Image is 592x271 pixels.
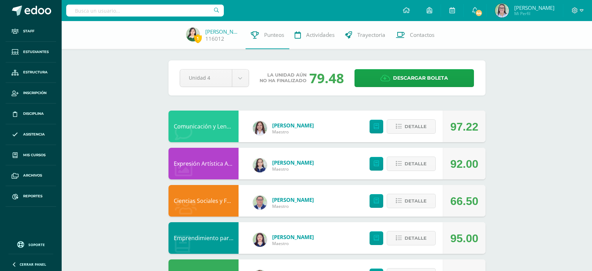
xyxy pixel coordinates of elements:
span: [PERSON_NAME] [514,4,555,11]
a: Reportes [6,186,56,207]
a: Punteos [246,21,289,49]
a: Asistencia [6,124,56,145]
a: Estudiantes [6,42,56,62]
span: Detalle [405,120,427,133]
a: Contactos [391,21,440,49]
div: 95.00 [450,223,478,254]
a: Descargar boleta [354,69,474,87]
button: Detalle [387,231,436,245]
div: 92.00 [450,148,478,180]
a: Ciencias Sociales y Formación Ciudadana [174,197,282,205]
div: 97.22 [450,111,478,143]
span: Asistencia [23,132,45,137]
button: Detalle [387,157,436,171]
a: Expresión Artística ARTES PLÁSTICAS [174,160,270,167]
a: [PERSON_NAME] [205,28,240,35]
span: Contactos [410,31,434,39]
a: Comunicación y Lenguaje, [GEOGRAPHIC_DATA] [174,123,300,130]
a: [PERSON_NAME] [272,122,314,129]
div: Ciencias Sociales y Formación Ciudadana [168,185,239,217]
a: Soporte [8,239,53,249]
img: a452c7054714546f759a1a740f2e8572.png [253,233,267,247]
span: Detalle [405,157,427,170]
img: acecb51a315cac2de2e3deefdb732c9f.png [253,121,267,135]
img: c1c1b07ef08c5b34f56a5eb7b3c08b85.png [253,196,267,210]
span: Detalle [405,232,427,245]
span: Detalle [405,194,427,207]
span: Punteos [264,31,284,39]
div: 66.50 [450,185,478,217]
a: Emprendimiento para la Productividad [174,234,277,242]
a: Actividades [289,21,340,49]
span: Trayectoria [357,31,385,39]
img: 360951c6672e02766e5b7d72674f168c.png [253,158,267,172]
div: 79.48 [309,69,344,87]
a: [PERSON_NAME] [272,233,314,240]
span: Archivos [23,173,42,178]
img: 04502d3ebb6155621d07acff4f663ff2.png [495,4,509,18]
span: 1 [194,34,202,43]
a: [PERSON_NAME] [272,196,314,203]
span: Maestro [272,166,314,172]
span: Inscripción [23,90,47,96]
span: Soporte [28,242,45,247]
a: Unidad 4 [180,70,249,87]
button: Detalle [387,194,436,208]
div: Emprendimiento para la Productividad [168,222,239,254]
span: Staff [23,28,34,34]
span: Estudiantes [23,49,49,55]
a: Staff [6,21,56,42]
a: Inscripción [6,83,56,104]
img: c46a05b2893dac98847f26e44561d578.png [186,27,200,41]
span: Maestro [272,129,314,135]
span: Descargar boleta [393,70,448,87]
div: Expresión Artística ARTES PLÁSTICAS [168,148,239,179]
div: Comunicación y Lenguaje, Inglés [168,111,239,142]
span: Actividades [306,31,335,39]
span: Unidad 4 [189,70,223,86]
a: Archivos [6,165,56,186]
a: 116012 [205,35,224,42]
a: Estructura [6,62,56,83]
a: Disciplina [6,104,56,124]
a: Mis cursos [6,145,56,166]
span: Mis cursos [23,152,46,158]
a: Trayectoria [340,21,391,49]
button: Detalle [387,119,436,134]
span: La unidad aún no ha finalizado [260,72,307,84]
input: Busca un usuario... [66,5,224,16]
span: Reportes [23,193,42,199]
span: Maestro [272,203,314,209]
a: [PERSON_NAME] [272,159,314,166]
span: 44 [475,9,483,17]
span: Cerrar panel [20,262,46,267]
span: Mi Perfil [514,11,555,16]
span: Disciplina [23,111,44,117]
span: Estructura [23,70,48,75]
span: Maestro [272,240,314,246]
